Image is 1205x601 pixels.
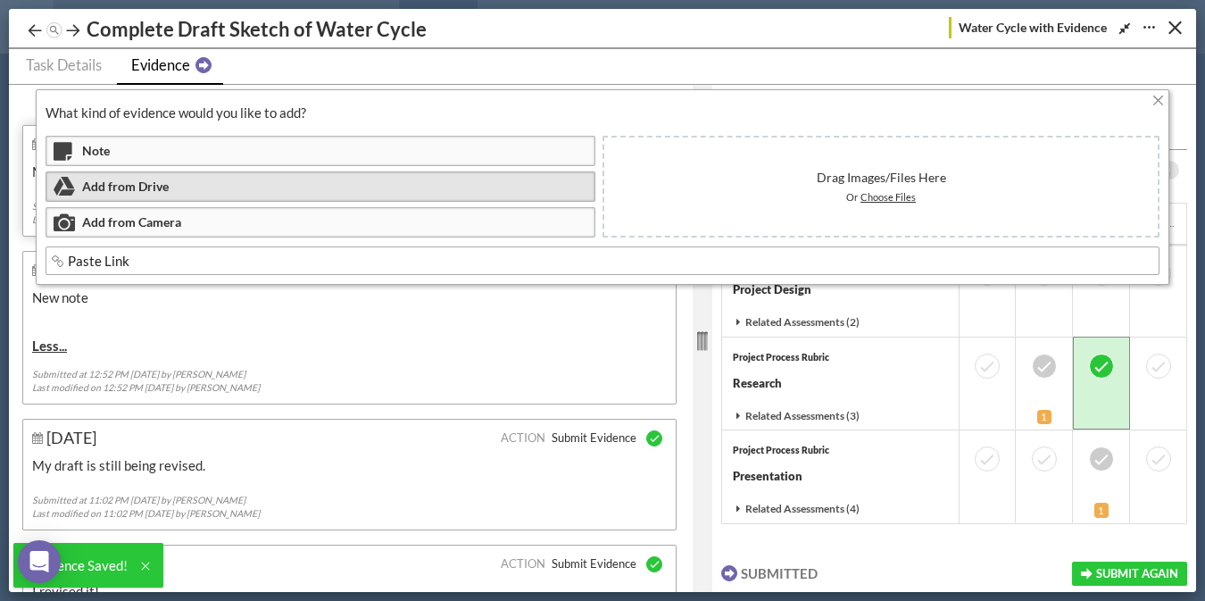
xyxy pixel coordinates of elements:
[949,17,1107,38] a: Water Cycle with Evidence
[32,213,260,227] div: Last modified on 12:52 PM [DATE] by [PERSON_NAME]
[32,381,260,395] div: Last modified on 12:52 PM [DATE] by [PERSON_NAME]
[32,507,260,521] div: Last modified on 11:02 PM [DATE] by [PERSON_NAME]
[1037,410,1051,425] span: 1
[82,214,181,230] span: Add from Camera
[733,445,829,455] span: Project Process Rubric
[1084,18,1138,38] button: Expand/Shrink
[733,352,829,363] span: Project Process Rubric
[32,135,96,154] div: [DATE]
[741,565,818,582] span: Submitted
[46,104,1159,122] div: What kind of evidence would you like to add?
[733,376,782,390] strong: Research
[32,288,667,313] p: New note
[26,56,102,74] span: Task Details
[32,494,260,507] div: Submitted at 11:02 PM [DATE] by [PERSON_NAME]
[32,429,96,447] div: [DATE]
[54,140,110,162] button: Note
[32,261,96,280] div: [DATE]
[32,163,667,187] p: More note.
[117,49,223,85] a: Evidence
[54,176,169,197] button: Add from Drive
[721,563,824,582] button: Submitted
[46,246,1159,275] input: Paste Link
[733,469,802,483] strong: Presentation
[32,456,667,480] p: My draft is still being revised.
[745,315,860,329] span: Related Assessments (2)
[18,540,61,583] div: Open Intercom Messenger
[31,556,128,575] div: Evidence Saved!
[501,555,545,573] span: ACTION
[32,368,260,381] div: Submitted at 12:52 PM [DATE] by [PERSON_NAME]
[959,18,1107,37] span: Water Cycle with Evidence
[54,212,181,233] button: Add from Camera
[46,22,63,40] img: jump-nav
[552,555,636,573] span: Submit Evidence
[1094,503,1109,518] span: 1
[745,502,860,515] span: Related Assessments (4)
[1072,562,1187,586] button: Submit Again
[552,429,636,447] span: Submit Evidence
[82,179,169,195] span: Add from Drive
[501,429,545,447] span: ACTION
[733,282,811,296] strong: Project Design
[8,49,117,83] a: Task Details
[82,15,431,43] div: Complete Draft Sketch of Water Cycle
[131,56,190,74] span: Evidence
[32,200,260,213] div: Submitted at 12:52 PM [DATE] by [PERSON_NAME]
[1161,13,1189,41] button: Close
[745,409,860,422] span: Related Assessments (3)
[32,337,667,355] div: Less...
[82,143,110,159] span: Note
